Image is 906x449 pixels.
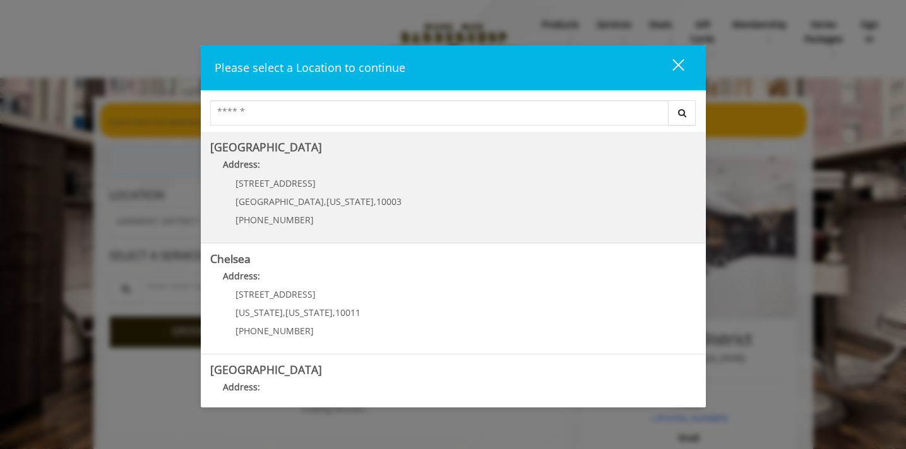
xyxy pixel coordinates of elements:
span: 10003 [376,195,402,207]
div: close dialog [658,58,683,77]
span: [US_STATE] [235,306,283,318]
span: [US_STATE] [285,306,333,318]
span: 10011 [335,306,361,318]
span: [STREET_ADDRESS] [235,288,316,300]
span: Please select a Location to continue [215,60,405,75]
span: , [333,306,335,318]
b: Address: [223,158,260,170]
i: Search button [675,108,689,117]
span: [PHONE_NUMBER] [235,214,314,226]
b: [GEOGRAPHIC_DATA] [210,362,322,377]
span: , [324,195,326,207]
span: [PHONE_NUMBER] [235,325,314,337]
b: Address: [223,381,260,393]
b: Chelsea [210,251,251,266]
span: [US_STATE] [326,195,374,207]
div: Center Select [210,100,696,132]
span: [GEOGRAPHIC_DATA] [235,195,324,207]
span: , [283,306,285,318]
b: [GEOGRAPHIC_DATA] [210,139,322,155]
input: Search Center [210,100,669,125]
span: , [374,195,376,207]
button: close dialog [649,55,692,81]
span: [STREET_ADDRESS] [235,177,316,189]
b: Address: [223,270,260,282]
